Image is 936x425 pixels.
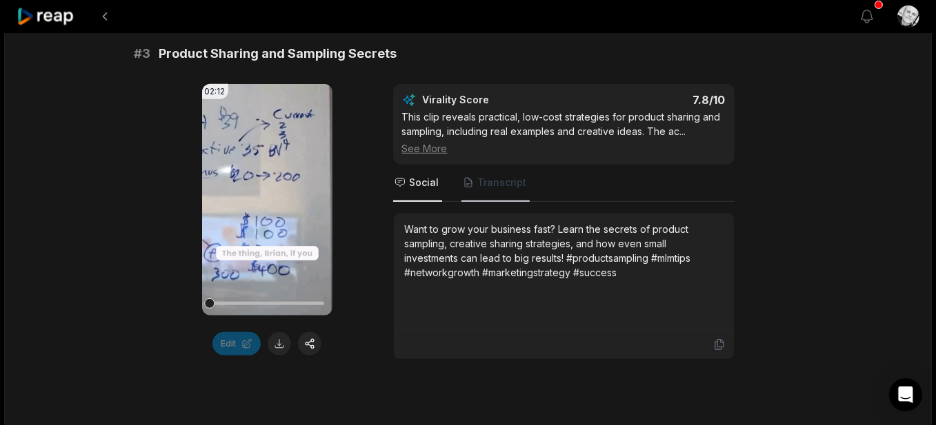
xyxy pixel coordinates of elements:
[393,165,735,202] nav: Tabs
[889,378,922,411] div: Open Intercom Messenger
[402,110,726,156] div: This clip reveals practical, low-cost strategies for product sharing and sampling, including real...
[159,44,397,63] span: Product Sharing and Sampling Secrets
[478,176,527,189] span: Transcript
[212,332,261,355] button: Edit
[405,222,723,280] div: Want to grow your business fast? Learn the secrets of product sampling, creative sharing strategi...
[135,44,151,63] span: # 3
[202,84,332,315] video: Your browser does not support mp4 format.
[577,93,726,107] div: 7.8 /10
[402,141,726,156] div: See More
[410,176,439,189] span: Social
[423,93,571,107] div: Virality Score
